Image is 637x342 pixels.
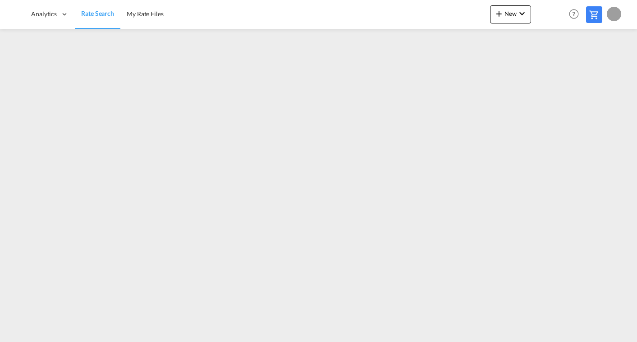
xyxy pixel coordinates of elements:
span: Rate Search [81,9,114,17]
md-icon: icon-plus 400-fg [494,8,504,19]
div: Help [566,6,586,23]
span: New [494,10,527,17]
button: icon-plus 400-fgNewicon-chevron-down [490,5,531,23]
span: Analytics [31,9,57,18]
md-icon: icon-chevron-down [517,8,527,19]
span: Help [566,6,582,22]
span: My Rate Files [127,10,164,18]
